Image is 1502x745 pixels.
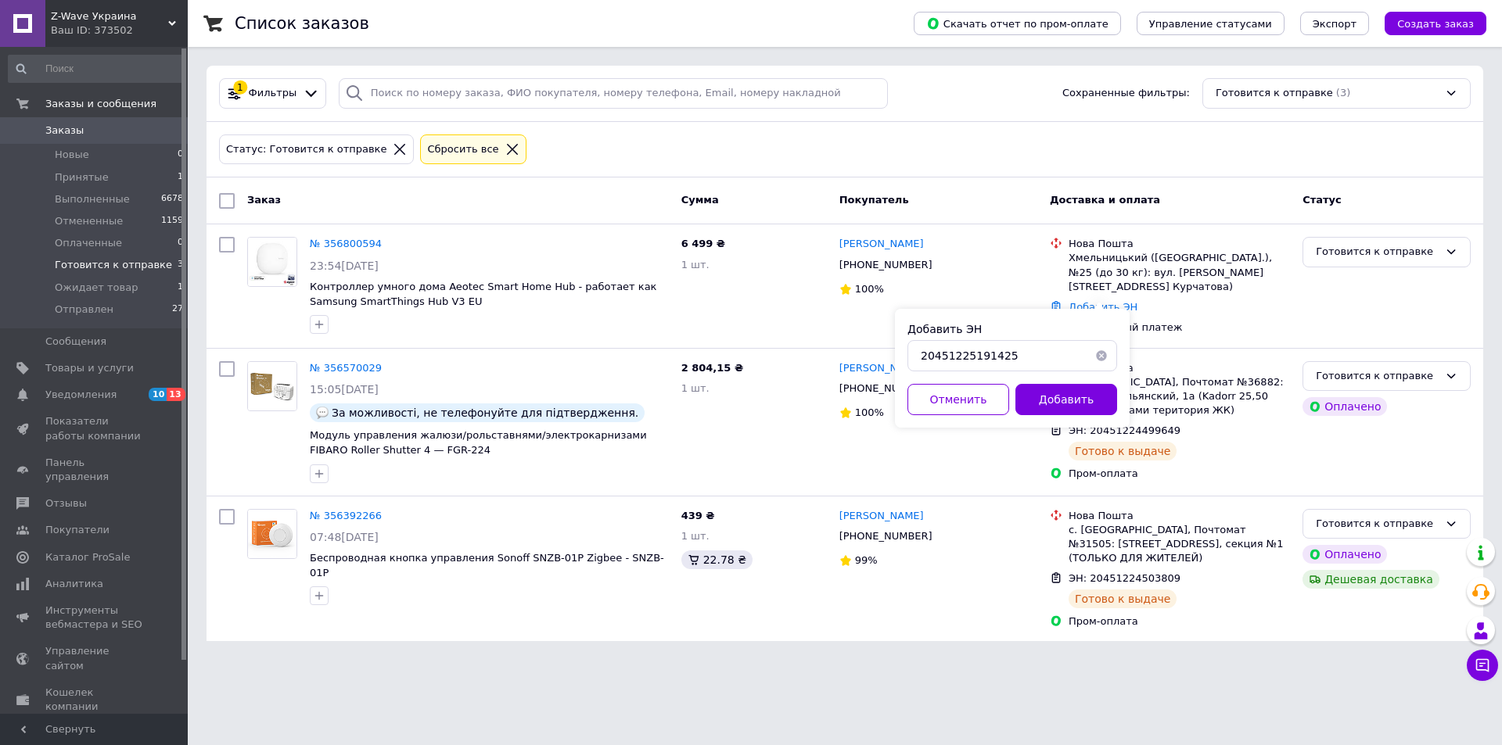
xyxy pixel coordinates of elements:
[839,509,924,524] a: [PERSON_NAME]
[1336,87,1350,98] span: (3)
[55,148,89,162] span: Новые
[178,281,183,295] span: 1
[45,577,103,591] span: Аналитика
[161,214,183,228] span: 1159
[248,362,296,410] img: Фото товару
[332,407,638,419] span: За можливості, не телефонуйте для підтвердження.
[839,194,909,206] span: Покупатель
[55,170,109,184] span: Принятые
[1069,442,1177,460] div: Готово к выдаче
[1369,17,1486,29] a: Создать заказ
[149,388,167,401] span: 10
[45,456,145,484] span: Панель управления
[235,14,369,33] h1: Список заказов
[926,16,1109,30] span: Скачать отчет по пром-оплате
[839,361,924,376] a: [PERSON_NAME]
[1015,384,1117,415] button: Добавить
[310,429,647,456] span: Модуль управления жалюзи/рольставнями/электрокарнизами FIBARO Roller Shutter 4 — FGR-224
[839,237,924,252] a: [PERSON_NAME]
[855,283,884,295] span: 100%
[310,238,382,249] a: № 356800594
[1069,509,1290,523] div: Нова Пошта
[45,644,145,672] span: Управление сайтом
[1069,589,1177,608] div: Готово к выдаче
[681,259,710,270] span: 1 шт.
[8,55,185,83] input: Поиск
[45,604,145,632] span: Инструменты вебмастера и SEO
[161,192,183,206] span: 6678
[247,361,297,411] a: Фото товару
[1069,572,1180,584] span: ЭН: 20451224503809
[1216,86,1333,101] span: Готовится к отправке
[1303,545,1387,564] div: Оплачено
[1050,194,1160,206] span: Доставка и оплата
[45,335,106,349] span: Сообщения
[55,303,113,317] span: Отправлен
[45,414,145,442] span: Показатели работы компании
[55,236,122,250] span: Оплаченные
[310,552,664,578] a: Беспроводная кнопка управления Sonoff SNZB-01P Zigbee - SNZB-01P
[681,362,743,374] span: 2 804,15 ₴
[310,260,379,272] span: 23:54[DATE]
[1069,251,1290,294] div: Хмельницький ([GEOGRAPHIC_DATA].), №25 (до 30 кг): вул. [PERSON_NAME][STREET_ADDRESS] Курчатова)
[45,496,87,510] span: Отзывы
[681,510,715,521] span: 439 ₴
[310,510,382,521] a: № 356392266
[839,530,932,542] span: [PHONE_NUMBER]
[1397,18,1474,30] span: Создать заказ
[45,686,145,714] span: Кошелек компании
[681,530,710,542] span: 1 шт.
[310,362,382,374] a: № 356570029
[1069,424,1180,436] span: ЭН: 20451224499649
[1069,321,1290,335] div: Наложенный платеж
[1069,523,1290,566] div: с. [GEOGRAPHIC_DATA], Почтомат №31505: [STREET_ADDRESS], секция №1 (ТОЛЬКО ДЛЯ ЖИТЕЛЕЙ)
[1316,244,1439,260] div: Готовится к отправке
[223,141,390,158] div: Статус: Готовится к отправке
[316,407,329,419] img: :speech_balloon:
[248,238,296,286] img: Фото товару
[1062,86,1190,101] span: Сохраненные фильтры:
[172,303,183,317] span: 27
[249,86,297,101] span: Фильтры
[55,281,138,295] span: Ожидает товар
[1069,301,1137,313] a: Добавить ЭН
[1303,194,1342,206] span: Статус
[1303,570,1439,589] div: Дешевая доставка
[167,388,185,401] span: 13
[855,554,878,566] span: 99%
[907,384,1009,415] button: Отменить
[839,382,932,394] span: [PHONE_NUMBER]
[248,510,296,558] img: Фото товару
[681,194,719,206] span: Сумма
[178,148,183,162] span: 0
[1069,467,1290,481] div: Пром-оплата
[247,237,297,287] a: Фото товару
[1069,361,1290,375] div: Нова Пошта
[310,383,379,396] span: 15:05[DATE]
[1069,375,1290,418] div: [GEOGRAPHIC_DATA], Почтомат №36882: бульв. Итальянский, 1а (Kadorr 25,50 между домами територия ЖК)
[45,388,117,402] span: Уведомления
[424,141,501,158] div: Сбросить все
[1313,18,1356,30] span: Экспорт
[178,236,183,250] span: 0
[45,361,134,375] span: Товары и услуги
[247,194,281,206] span: Заказ
[1137,12,1285,35] button: Управление статусами
[45,550,130,564] span: Каталог ProSale
[1069,237,1290,251] div: Нова Пошта
[681,238,725,249] span: 6 499 ₴
[855,407,884,418] span: 100%
[55,192,130,206] span: Выполненные
[310,531,379,543] span: 07:48[DATE]
[45,97,156,111] span: Заказы и сообщения
[310,281,656,307] a: Контроллер умного дома Aeotec Smart Home Hub - работает как Samsung SmartThings Hub V3 EU
[45,523,110,537] span: Покупатели
[1303,397,1387,416] div: Оплачено
[1467,650,1498,681] button: Чат с покупателем
[907,323,982,335] label: Добавить ЭН
[233,81,247,95] div: 1
[1300,12,1369,35] button: Экспорт
[1316,368,1439,385] div: Готовится к отправке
